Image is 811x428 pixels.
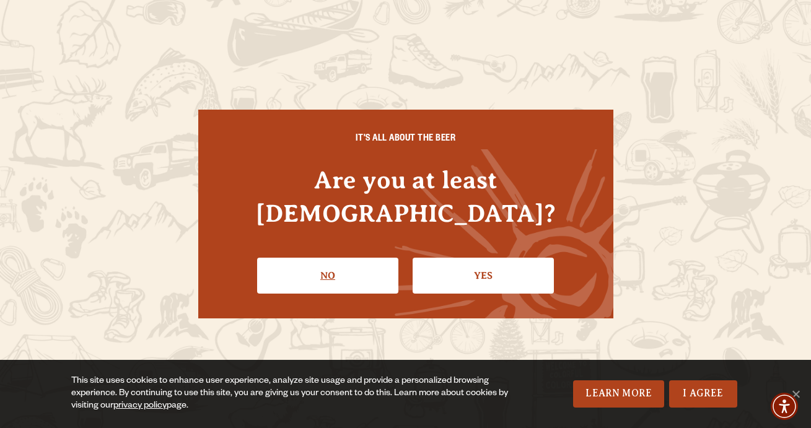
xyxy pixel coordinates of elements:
[771,393,798,420] div: Accessibility Menu
[669,380,737,408] a: I Agree
[573,380,664,408] a: Learn More
[257,258,398,294] a: No
[113,401,167,411] a: privacy policy
[223,134,589,146] h6: IT'S ALL ABOUT THE BEER
[413,258,554,294] a: Confirm I'm 21 or older
[71,375,520,413] div: This site uses cookies to enhance user experience, analyze site usage and provide a personalized ...
[223,164,589,229] h4: Are you at least [DEMOGRAPHIC_DATA]?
